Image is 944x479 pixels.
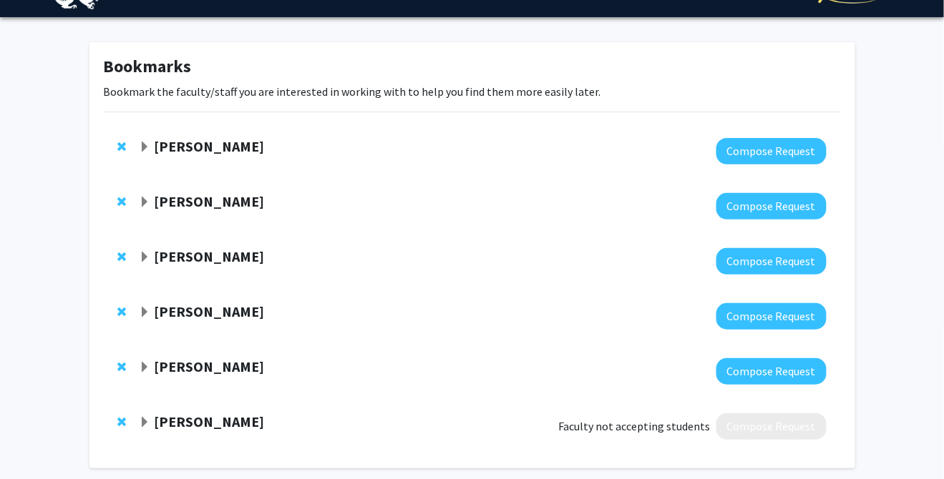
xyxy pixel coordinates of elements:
[154,247,264,265] strong: [PERSON_NAME]
[716,303,827,330] button: Compose Request to Christopher Li
[118,141,127,152] span: Remove Maureen Tang from bookmarks
[118,251,127,262] span: Remove Wesley Chang from bookmarks
[104,56,841,77] h1: Bookmarks
[716,138,827,164] button: Compose Request to Maureen Tang
[154,357,264,375] strong: [PERSON_NAME]
[154,192,264,210] strong: [PERSON_NAME]
[118,361,127,372] span: Remove Lifeng Zhou from bookmarks
[139,307,150,318] span: Expand Christopher Li Bookmark
[716,358,827,385] button: Compose Request to Lifeng Zhou
[716,193,827,219] button: Compose Request to Dimitrios Fafalis
[716,413,827,440] button: Compose Request to Baris Taskin
[139,417,150,428] span: Expand Baris Taskin Bookmark
[118,196,127,207] span: Remove Dimitrios Fafalis from bookmarks
[154,137,264,155] strong: [PERSON_NAME]
[118,306,127,317] span: Remove Christopher Li from bookmarks
[154,302,264,320] strong: [PERSON_NAME]
[154,413,264,430] strong: [PERSON_NAME]
[139,252,150,263] span: Expand Wesley Chang Bookmark
[559,418,711,435] span: Faculty not accepting students
[139,197,150,208] span: Expand Dimitrios Fafalis Bookmark
[139,362,150,373] span: Expand Lifeng Zhou Bookmark
[118,416,127,428] span: Remove Baris Taskin from bookmarks
[104,83,841,100] p: Bookmark the faculty/staff you are interested in working with to help you find them more easily l...
[716,248,827,275] button: Compose Request to Wesley Chang
[139,142,150,153] span: Expand Maureen Tang Bookmark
